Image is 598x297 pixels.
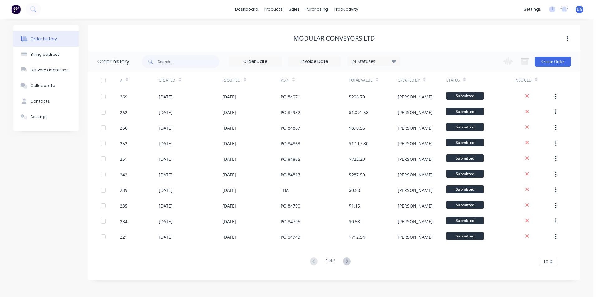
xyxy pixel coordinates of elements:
[281,234,300,240] div: PO 84743
[398,203,433,209] div: [PERSON_NAME]
[348,58,400,65] div: 24 Statuses
[398,109,433,116] div: [PERSON_NAME]
[13,62,79,78] button: Delivery addresses
[281,78,289,83] div: PO #
[303,5,331,14] div: purchasing
[159,93,173,100] div: [DATE]
[515,72,553,89] div: Invoiced
[120,218,127,225] div: 234
[97,58,129,65] div: Order history
[159,140,173,147] div: [DATE]
[261,5,286,14] div: products
[349,187,360,194] div: $0.58
[120,140,127,147] div: 252
[349,93,365,100] div: $296.70
[543,258,548,265] span: 10
[222,125,236,131] div: [DATE]
[31,114,48,120] div: Settings
[159,203,173,209] div: [DATE]
[349,203,360,209] div: $1.15
[120,125,127,131] div: 256
[120,203,127,209] div: 235
[281,203,300,209] div: PO 84790
[349,109,368,116] div: $1,091.58
[281,156,300,162] div: PO 84865
[159,171,173,178] div: [DATE]
[120,109,127,116] div: 262
[281,109,300,116] div: PO 84932
[159,156,173,162] div: [DATE]
[222,78,240,83] div: Required
[222,72,281,89] div: Required
[446,78,460,83] div: Status
[232,5,261,14] a: dashboard
[521,5,544,14] div: settings
[222,109,236,116] div: [DATE]
[446,217,484,224] span: Submitted
[120,156,127,162] div: 251
[281,72,349,89] div: PO #
[398,93,433,100] div: [PERSON_NAME]
[31,83,55,89] div: Collaborate
[120,72,159,89] div: #
[229,57,282,66] input: Order Date
[31,52,59,57] div: Billing address
[222,203,236,209] div: [DATE]
[398,140,433,147] div: [PERSON_NAME]
[120,171,127,178] div: 242
[281,187,289,194] div: TBA
[159,78,175,83] div: Created
[120,78,122,83] div: #
[31,67,69,73] div: Delivery addresses
[446,123,484,131] span: Submitted
[120,234,127,240] div: 221
[159,125,173,131] div: [DATE]
[281,140,300,147] div: PO 84863
[288,57,341,66] input: Invoice Date
[281,93,300,100] div: PO 84971
[446,108,484,115] span: Submitted
[398,187,433,194] div: [PERSON_NAME]
[349,234,365,240] div: $712.54
[446,139,484,146] span: Submitted
[31,36,57,42] div: Order history
[13,109,79,125] button: Settings
[349,78,373,83] div: Total Value
[281,171,300,178] div: PO 84813
[349,72,397,89] div: Total Value
[331,5,361,14] div: productivity
[281,125,300,131] div: PO 84867
[159,187,173,194] div: [DATE]
[535,57,571,67] button: Create Order
[222,187,236,194] div: [DATE]
[13,31,79,47] button: Order history
[398,218,433,225] div: [PERSON_NAME]
[11,5,21,14] img: Factory
[222,156,236,162] div: [DATE]
[159,234,173,240] div: [DATE]
[286,5,303,14] div: sales
[13,47,79,62] button: Billing address
[222,140,236,147] div: [DATE]
[398,234,433,240] div: [PERSON_NAME]
[158,55,220,68] input: Search...
[349,218,360,225] div: $0.58
[293,35,375,42] div: Modular Conveyors Ltd
[398,171,433,178] div: [PERSON_NAME]
[281,218,300,225] div: PO 84795
[222,234,236,240] div: [DATE]
[446,154,484,162] span: Submitted
[398,78,420,83] div: Created By
[515,78,532,83] div: Invoiced
[398,125,433,131] div: [PERSON_NAME]
[446,185,484,193] span: Submitted
[349,156,365,162] div: $722.20
[159,72,222,89] div: Created
[398,156,433,162] div: [PERSON_NAME]
[120,187,127,194] div: 239
[398,72,446,89] div: Created By
[446,201,484,209] span: Submitted
[120,93,127,100] div: 269
[222,93,236,100] div: [DATE]
[13,78,79,93] button: Collaborate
